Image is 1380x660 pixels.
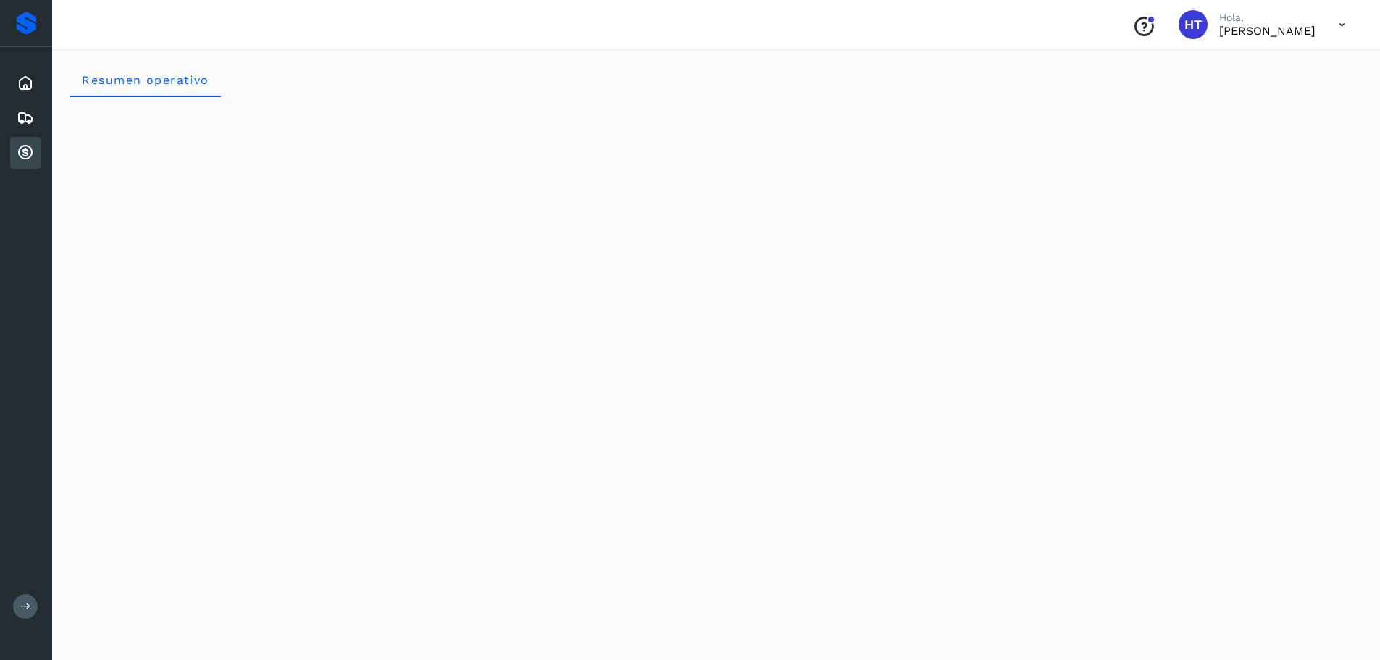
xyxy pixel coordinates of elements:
[10,67,41,99] div: Inicio
[81,73,209,87] span: Resumen operativo
[10,137,41,169] div: Cuentas por cobrar
[1219,24,1316,38] p: Hugo Torres Aguilar
[1219,12,1316,24] p: Hola,
[10,102,41,134] div: Embarques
